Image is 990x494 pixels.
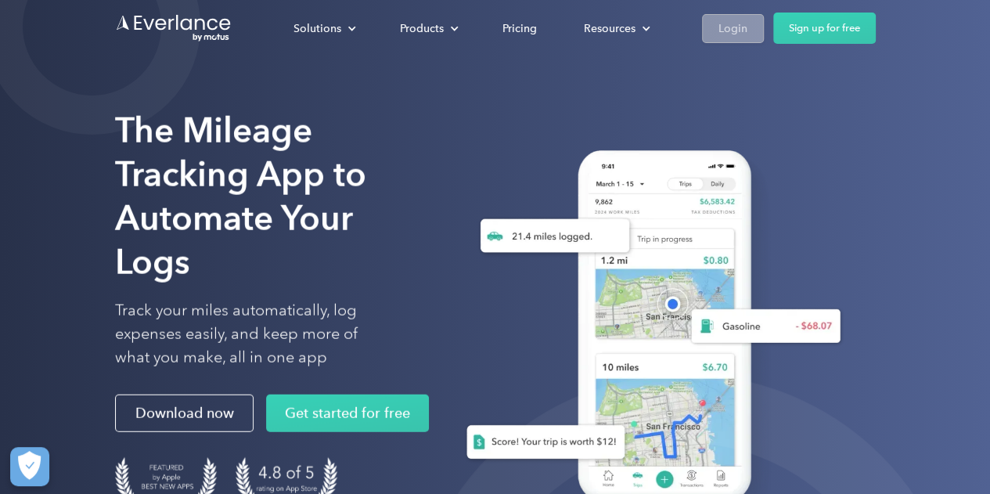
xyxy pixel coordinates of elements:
a: Pricing [487,15,553,42]
div: Login [718,19,747,38]
a: Sign up for free [773,13,876,44]
div: Resources [584,19,635,38]
p: Track your miles automatically, log expenses easily, and keep more of what you make, all in one app [115,299,394,370]
strong: The Mileage Tracking App to Automate Your Logs [115,110,366,283]
button: Cookies Settings [10,447,49,486]
div: Products [400,19,444,38]
div: Solutions [293,19,341,38]
div: Solutions [278,15,369,42]
div: Resources [568,15,663,42]
a: Login [702,14,764,43]
a: Go to homepage [115,13,232,43]
div: Pricing [502,19,537,38]
a: Download now [115,395,254,432]
div: Products [384,15,471,42]
a: Get started for free [266,395,429,432]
